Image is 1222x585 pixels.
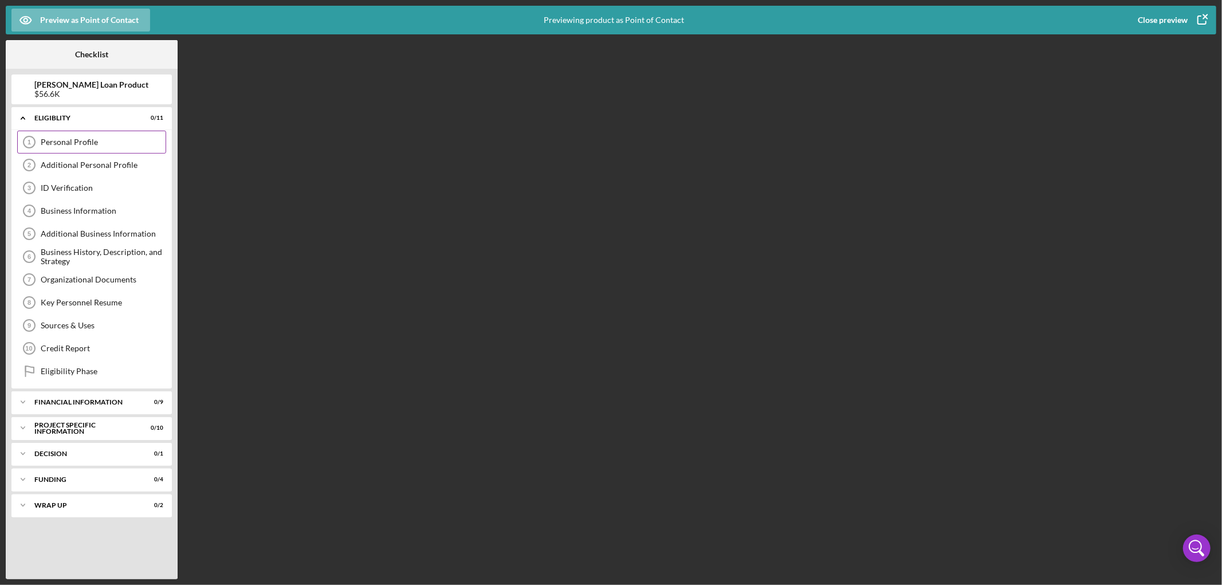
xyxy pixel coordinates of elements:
[41,275,166,284] div: Organizational Documents
[143,476,163,483] div: 0 / 4
[27,253,31,260] tspan: 6
[27,230,31,237] tspan: 5
[41,298,166,307] div: Key Personnel Resume
[27,139,31,146] tspan: 1
[143,425,163,431] div: 0 / 10
[75,50,108,59] b: Checklist
[143,450,163,457] div: 0 / 1
[34,115,135,121] div: Eligiblity
[41,138,166,147] div: Personal Profile
[34,422,135,435] div: PROJECT SPECIFIC INFORMATION
[27,184,31,191] tspan: 3
[41,183,166,193] div: ID Verification
[1183,535,1211,562] div: Open Intercom Messenger
[35,89,149,99] div: $56.6K
[27,299,31,306] tspan: 8
[40,9,139,32] div: Preview as Point of Contact
[544,6,684,34] div: Previewing product as Point of Contact
[41,344,166,353] div: Credit Report
[34,399,135,406] div: Financial Information
[11,9,150,32] button: Preview as Point of Contact
[41,206,166,215] div: Business Information
[34,476,135,483] div: Funding
[35,80,149,89] b: [PERSON_NAME] Loan Product
[41,367,166,376] div: Eligibility Phase
[41,321,166,330] div: Sources & Uses
[1126,9,1216,32] button: Close preview
[27,322,31,329] tspan: 9
[34,450,135,457] div: Decision
[41,229,166,238] div: Additional Business Information
[27,276,31,283] tspan: 7
[27,162,31,168] tspan: 2
[27,207,32,214] tspan: 4
[41,160,166,170] div: Additional Personal Profile
[143,502,163,509] div: 0 / 2
[41,248,166,266] div: Business History, Description, and Strategy
[143,115,163,121] div: 0 / 11
[143,399,163,406] div: 0 / 9
[34,502,135,509] div: Wrap up
[1138,9,1188,32] div: Close preview
[25,345,32,352] tspan: 10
